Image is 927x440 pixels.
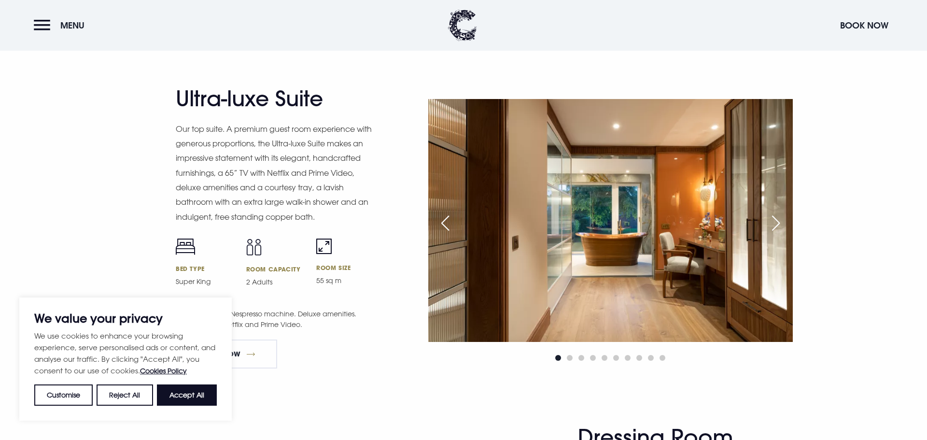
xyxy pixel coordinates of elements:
[176,309,374,330] p: Robe & slippers. Nespresso machine. Deluxe amenities. Courtesy tray. Netflix and Prime Video.
[34,312,217,324] p: We value your privacy
[176,86,364,112] h2: Ultra-luxe Suite
[602,355,607,361] span: Go to slide 5
[835,15,893,36] button: Book Now
[246,277,305,287] p: 2 Adults
[34,384,93,406] button: Customise
[590,355,596,361] span: Go to slide 4
[636,355,642,361] span: Go to slide 8
[97,384,153,406] button: Reject All
[555,355,561,361] span: Go to slide 1
[428,99,793,342] img: Hotel in Bangor Northern Ireland
[34,15,89,36] button: Menu
[246,239,262,255] img: Capacity icon
[764,213,788,234] div: Next slide
[648,355,654,361] span: Go to slide 9
[176,276,235,287] p: Super King
[625,355,631,361] span: Go to slide 7
[660,355,665,361] span: Go to slide 10
[433,213,457,234] div: Previous slide
[176,239,195,255] img: Bed icon
[176,265,235,272] h6: Bed type
[19,298,232,421] div: We value your privacy
[316,275,375,286] p: 55 sq m
[246,265,305,273] h6: Room capacity
[60,20,84,31] span: Menu
[176,297,375,305] h6: Extras
[140,367,187,375] a: Cookies Policy
[448,10,477,41] img: Clandeboye Lodge
[34,330,217,377] p: We use cookies to enhance your browsing experience, serve personalised ads or content, and analys...
[316,264,375,271] h6: Room size
[613,355,619,361] span: Go to slide 6
[176,122,374,225] p: Our top suite. A premium guest room experience with generous proportions, the Ultra-luxe Suite ma...
[567,355,573,361] span: Go to slide 2
[157,384,217,406] button: Accept All
[316,239,332,254] img: Room size icon
[578,355,584,361] span: Go to slide 3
